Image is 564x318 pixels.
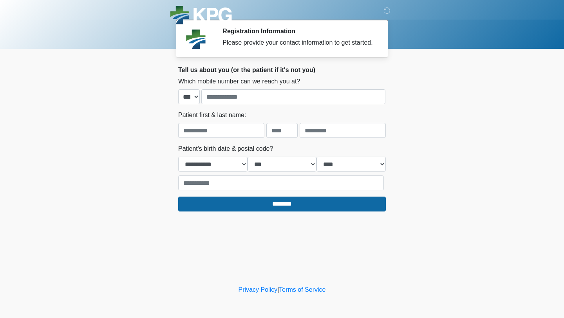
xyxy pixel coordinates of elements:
[222,38,374,47] div: Please provide your contact information to get started.
[279,286,325,293] a: Terms of Service
[178,66,386,74] h2: Tell us about you (or the patient if it's not you)
[184,27,208,51] img: Agent Avatar
[277,286,279,293] a: |
[178,110,246,120] label: Patient first & last name:
[178,144,273,154] label: Patient's birth date & postal code?
[178,77,300,86] label: Which mobile number can we reach you at?
[239,286,278,293] a: Privacy Policy
[170,6,232,27] img: KPG Healthcare Logo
